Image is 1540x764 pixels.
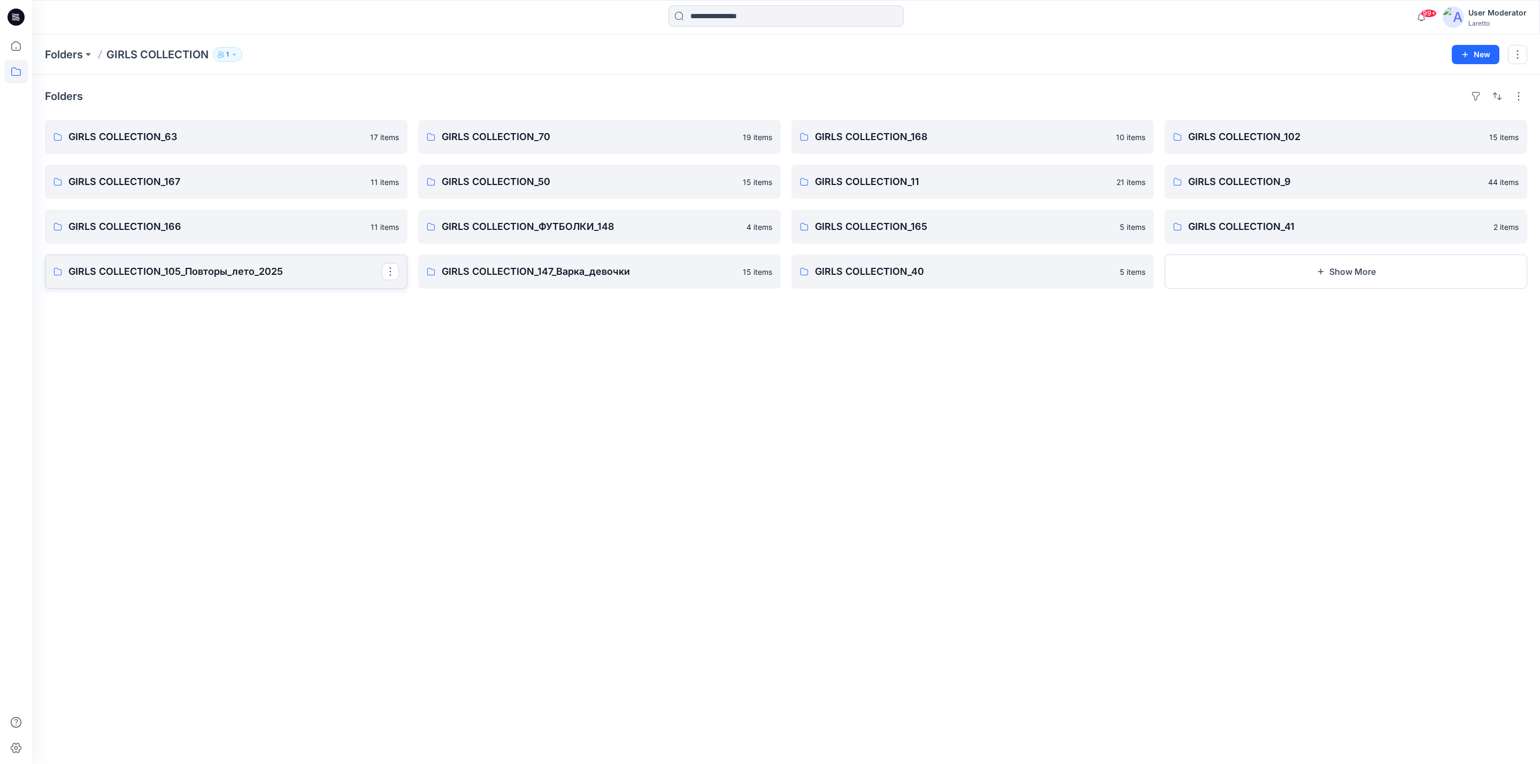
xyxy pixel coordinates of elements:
[68,264,382,279] p: GIRLS COLLECTION_105_Повторы_лето_2025
[418,120,781,154] a: GIRLS COLLECTION_7019 items
[1421,9,1437,18] span: 99+
[1443,6,1464,28] img: avatar
[1452,45,1499,64] button: New
[45,90,83,103] h4: Folders
[370,132,399,143] p: 17 items
[1188,129,1483,144] p: GIRLS COLLECTION_102
[68,174,364,189] p: GIRLS COLLECTION_167
[418,210,781,244] a: GIRLS COLLECTION_ФУТБОЛКИ_1484 items
[1165,165,1527,199] a: GIRLS COLLECTION_944 items
[743,266,772,277] p: 15 items
[442,219,740,234] p: GIRLS COLLECTION_ФУТБОЛКИ_148
[1165,120,1527,154] a: GIRLS COLLECTION_10215 items
[1116,176,1145,188] p: 21 items
[371,176,399,188] p: 11 items
[1120,266,1145,277] p: 5 items
[45,47,83,62] a: Folders
[1468,19,1527,27] div: Laretto
[815,219,1113,234] p: GIRLS COLLECTION_165
[442,129,736,144] p: GIRLS COLLECTION_70
[442,264,736,279] p: GIRLS COLLECTION_147_Варка_девочки
[1493,221,1519,233] p: 2 items
[746,221,772,233] p: 4 items
[371,221,399,233] p: 11 items
[226,49,229,60] p: 1
[68,219,364,234] p: GIRLS COLLECTION_166
[1165,254,1527,289] button: Show More
[213,47,242,62] button: 1
[743,132,772,143] p: 19 items
[45,120,407,154] a: GIRLS COLLECTION_6317 items
[45,210,407,244] a: GIRLS COLLECTION_16611 items
[106,47,209,62] p: GIRLS COLLECTION
[815,264,1113,279] p: GIRLS COLLECTION_40
[1188,219,1487,234] p: GIRLS COLLECTION_41
[1468,6,1527,19] div: User Moderator
[1116,132,1145,143] p: 10 items
[791,210,1154,244] a: GIRLS COLLECTION_1655 items
[418,165,781,199] a: GIRLS COLLECTION_5015 items
[45,254,407,289] a: GIRLS COLLECTION_105_Повторы_лето_2025
[1165,210,1527,244] a: GIRLS COLLECTION_412 items
[815,129,1110,144] p: GIRLS COLLECTION_168
[791,120,1154,154] a: GIRLS COLLECTION_16810 items
[791,254,1154,289] a: GIRLS COLLECTION_405 items
[815,174,1110,189] p: GIRLS COLLECTION_11
[45,165,407,199] a: GIRLS COLLECTION_16711 items
[1488,176,1519,188] p: 44 items
[1188,174,1482,189] p: GIRLS COLLECTION_9
[442,174,736,189] p: GIRLS COLLECTION_50
[1489,132,1519,143] p: 15 items
[418,254,781,289] a: GIRLS COLLECTION_147_Варка_девочки15 items
[68,129,364,144] p: GIRLS COLLECTION_63
[791,165,1154,199] a: GIRLS COLLECTION_1121 items
[1120,221,1145,233] p: 5 items
[743,176,772,188] p: 15 items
